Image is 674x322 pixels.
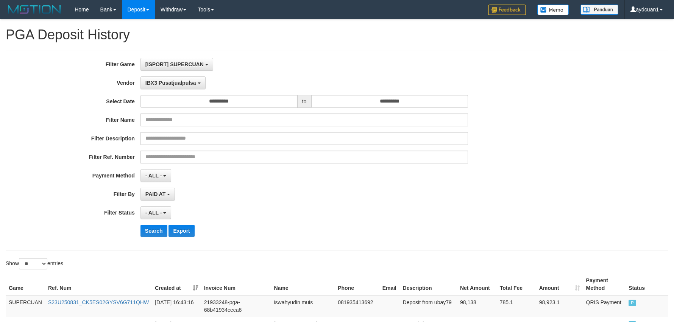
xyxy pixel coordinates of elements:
th: Amount: activate to sort column ascending [536,274,583,295]
img: MOTION_logo.png [6,4,63,15]
span: IBX3 Pusatjualpulsa [145,80,196,86]
label: Show entries [6,258,63,269]
button: - ALL - [140,169,171,182]
th: Phone [335,274,379,295]
button: Search [140,225,167,237]
button: [ISPORT] SUPERCUAN [140,58,213,71]
th: Ref. Num [45,274,152,295]
select: Showentries [19,258,47,269]
th: Description [400,274,457,295]
span: PAID [629,300,636,306]
td: 98,138 [457,295,497,317]
img: Button%20Memo.svg [537,5,569,15]
th: Email [379,274,400,295]
button: - ALL - [140,206,171,219]
td: Deposit from ubay79 [400,295,457,317]
span: [ISPORT] SUPERCUAN [145,61,204,67]
span: PAID AT [145,191,165,197]
td: iswahyudin muis [271,295,335,317]
td: 785.1 [497,295,536,317]
th: Total Fee [497,274,536,295]
th: Payment Method [583,274,626,295]
td: 98,923.1 [536,295,583,317]
button: PAID AT [140,188,175,201]
button: IBX3 Pusatjualpulsa [140,76,206,89]
h1: PGA Deposit History [6,27,668,42]
span: to [297,95,312,108]
span: - ALL - [145,173,162,179]
td: [DATE] 16:43:16 [152,295,201,317]
td: QRIS Payment [583,295,626,317]
th: Invoice Num [201,274,271,295]
a: S23U250831_CK5ES02GYSV6G711QHW [48,299,149,305]
th: Status [626,274,668,295]
th: Name [271,274,335,295]
th: Created at: activate to sort column ascending [152,274,201,295]
td: 21933248-pga-68b41934ceca6 [201,295,271,317]
th: Game [6,274,45,295]
button: Export [168,225,194,237]
img: Feedback.jpg [488,5,526,15]
img: panduan.png [580,5,618,15]
span: - ALL - [145,210,162,216]
td: 081935413692 [335,295,379,317]
th: Net Amount [457,274,497,295]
